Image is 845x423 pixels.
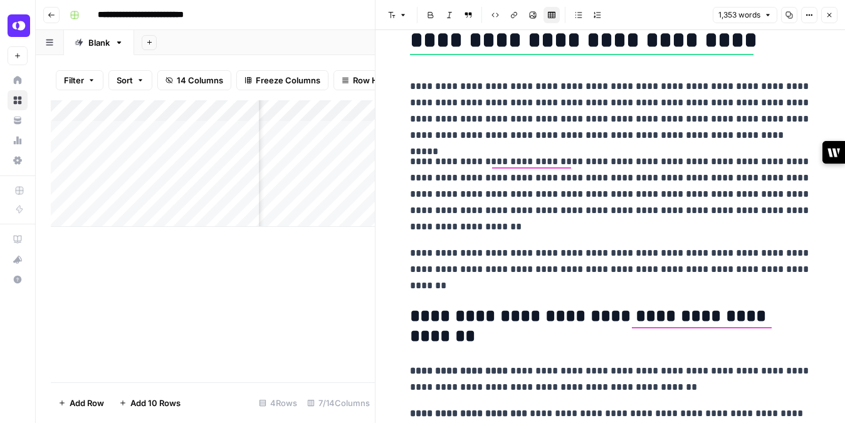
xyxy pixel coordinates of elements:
span: Freeze Columns [256,74,320,86]
span: Add 10 Rows [130,397,181,409]
button: Row Height [333,70,406,90]
span: Sort [117,74,133,86]
button: Sort [108,70,152,90]
div: 4 Rows [254,393,302,413]
button: What's new? [8,249,28,269]
button: Freeze Columns [236,70,328,90]
a: AirOps Academy [8,229,28,249]
a: Browse [8,90,28,110]
button: Workspace: OpenPhone [8,10,28,41]
a: Settings [8,150,28,170]
span: 14 Columns [177,74,223,86]
span: Row Height [353,74,398,86]
span: Add Row [70,397,104,409]
span: 1,353 words [718,9,760,21]
button: 1,353 words [713,7,777,23]
img: OpenPhone Logo [8,14,30,37]
div: 7/14 Columns [302,393,375,413]
div: What's new? [8,250,27,269]
button: 14 Columns [157,70,231,90]
button: Add 10 Rows [112,393,188,413]
div: Blank [88,36,110,49]
a: Blank [64,30,134,55]
a: Your Data [8,110,28,130]
button: Add Row [51,393,112,413]
a: Home [8,70,28,90]
span: Filter [64,74,84,86]
button: Help + Support [8,269,28,290]
button: Filter [56,70,103,90]
a: Usage [8,130,28,150]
